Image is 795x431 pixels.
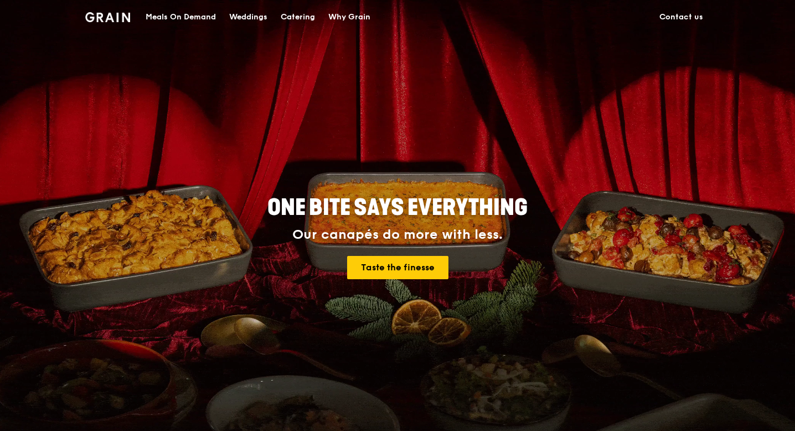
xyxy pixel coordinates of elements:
div: Catering [281,1,315,34]
a: Contact us [653,1,710,34]
div: Why Grain [328,1,370,34]
span: ONE BITE SAYS EVERYTHING [267,194,528,221]
div: Meals On Demand [146,1,216,34]
div: Weddings [229,1,267,34]
div: Our canapés do more with less. [198,227,597,243]
a: Taste the finesse [347,256,448,279]
a: Why Grain [322,1,377,34]
a: Weddings [223,1,274,34]
a: Catering [274,1,322,34]
img: Grain [85,12,130,22]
